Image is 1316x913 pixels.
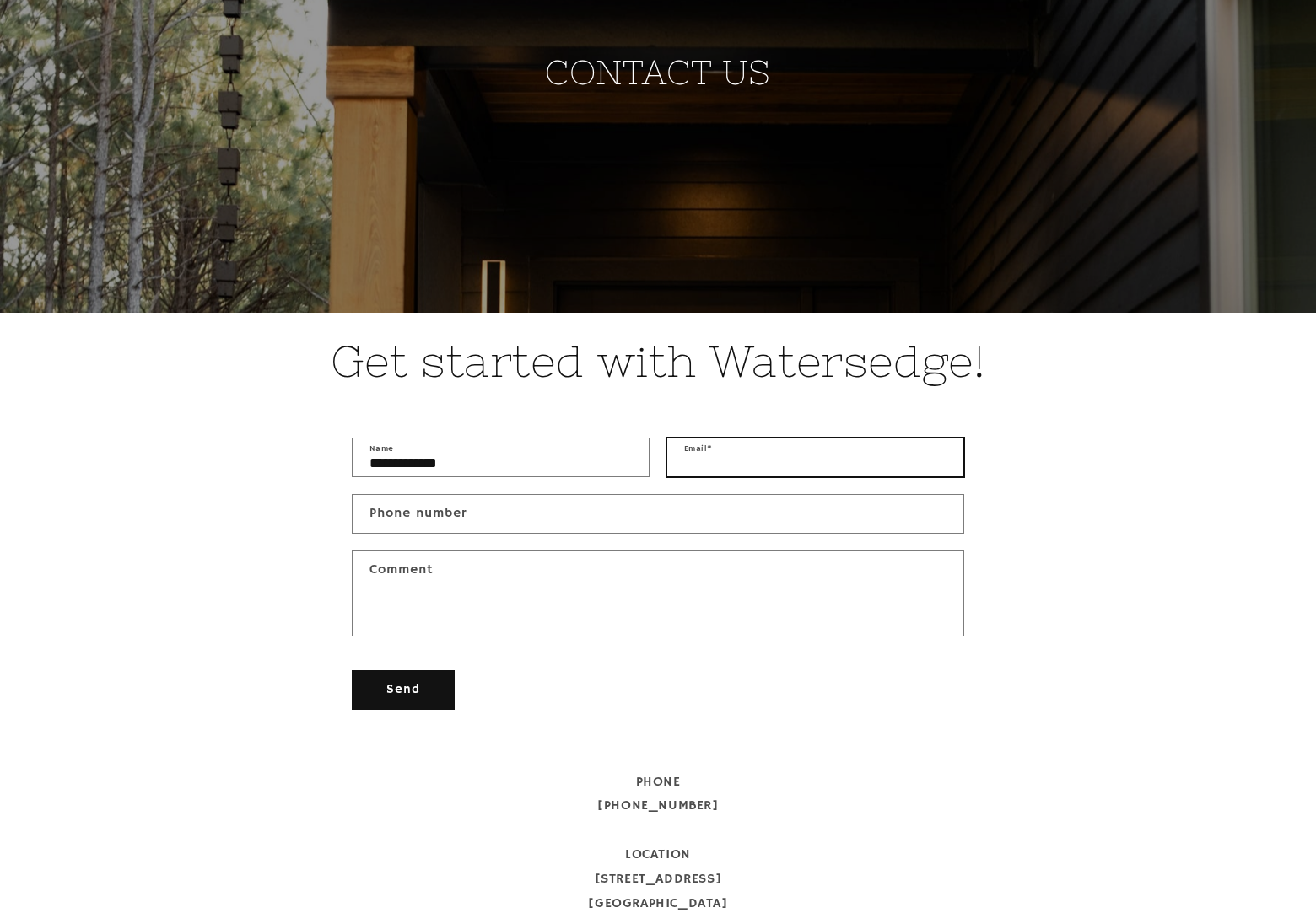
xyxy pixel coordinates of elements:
[595,871,722,888] span: [STREET_ADDRESS]
[194,333,1122,390] h2: Get started with Watersedge!
[597,798,718,814] span: [PHONE_NUMBER]
[588,895,727,912] span: [GEOGRAPHIC_DATA]
[636,774,681,791] span: PHONE
[352,670,455,710] button: Send
[625,846,691,863] span: LOCATION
